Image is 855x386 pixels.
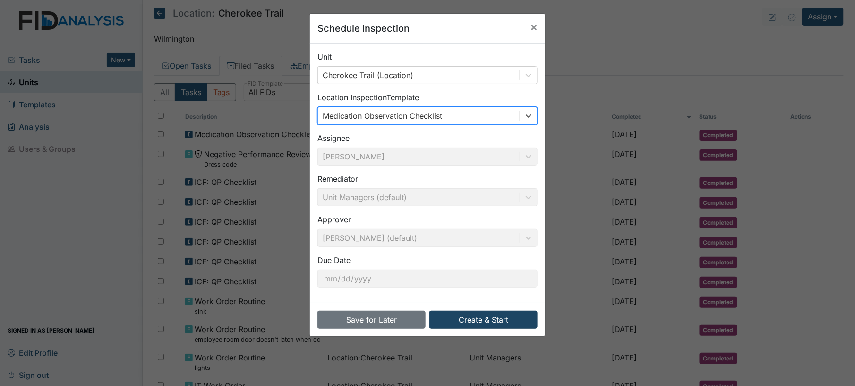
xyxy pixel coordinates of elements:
[530,20,538,34] span: ×
[317,214,351,225] label: Approver
[522,14,545,40] button: Close
[317,51,332,62] label: Unit
[317,173,358,184] label: Remediator
[323,110,442,122] div: Medication Observation Checklist
[317,254,351,266] label: Due Date
[317,92,419,103] label: Location Inspection Template
[317,132,350,144] label: Assignee
[429,311,538,329] button: Create & Start
[317,311,426,329] button: Save for Later
[323,70,413,81] div: Cherokee Trail (Location)
[317,21,410,35] h5: Schedule Inspection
